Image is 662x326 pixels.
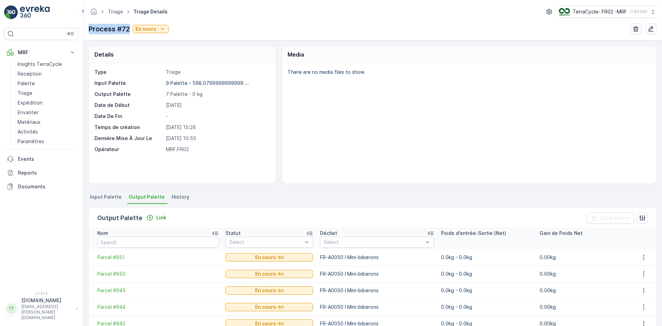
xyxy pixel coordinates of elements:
a: Reports [4,166,79,180]
p: Type [94,69,163,76]
button: En cours-tri [225,253,313,261]
span: History [172,194,189,200]
input: Search [97,237,219,248]
button: Link [144,214,169,222]
p: Activités [18,128,38,135]
p: TerraCycle- FR02 -MRF [573,8,627,15]
img: terracycle.png [559,8,570,16]
button: Clear Filters [586,213,634,224]
p: Documents [18,183,76,190]
p: Media [288,50,304,59]
button: En cours-tri [225,270,313,278]
a: Parcel #944 [97,304,219,310]
a: Parcel #950 [97,270,219,277]
td: 0.00kg [536,266,631,282]
p: Input Palette [94,80,163,87]
p: [DATE] 10:55 [166,135,269,142]
img: logo_light-DOdMpM7g.png [20,6,50,19]
p: En cours-tri [255,270,284,277]
p: - [166,113,269,120]
p: Insights TerraCycle [18,61,62,68]
p: Paramètres [18,138,44,145]
p: Details [94,50,114,59]
a: Homepage [90,10,98,16]
td: FR-A0050 I Mini-biberons [317,249,438,266]
p: Output Palette [97,213,142,223]
span: Triage Details [132,8,169,15]
p: 7 Palette - 0 kg [166,91,269,98]
p: [DATE] 15:26 [166,124,269,131]
td: 0.00kg [536,249,631,266]
button: TerraCycle- FR02 -MRF(+02:00) [559,6,656,18]
a: Events [4,152,79,166]
a: Parcel #945 [97,287,219,294]
p: [DATE] [166,102,269,109]
p: Palette [18,80,35,87]
td: 0.0kg - 0.0kg [438,266,536,282]
a: Reception [15,69,79,79]
p: Process #72 [89,24,130,34]
a: Expédition [15,98,79,108]
p: Events [18,156,76,162]
p: Triage [166,69,269,76]
p: ⌘B [67,31,74,37]
a: Matériaux [15,117,79,127]
p: Temps de création [94,124,163,131]
button: TT[DOMAIN_NAME][EMAIL_ADDRESS][PERSON_NAME][DOMAIN_NAME] [4,297,79,320]
p: Envanter [18,109,38,116]
p: Reports [18,169,76,176]
p: Select [324,239,423,246]
td: 0.0kg - 0.0kg [438,249,536,266]
p: En cours [136,26,156,32]
p: Déchet [320,230,337,237]
td: FR-A0050 I Mini-biberons [317,282,438,299]
p: MRF [18,49,65,56]
td: FR-A0050 I Mini-biberons [317,299,438,315]
p: [DOMAIN_NAME] [21,297,72,304]
p: 9 Palette - 598.0799999999999 ... [166,80,249,86]
td: 0.00kg [536,299,631,315]
p: Reception [18,70,42,77]
a: Documents [4,180,79,194]
p: Output Palette [94,91,163,98]
p: En cours-tri [255,254,284,261]
p: Select [229,239,302,246]
a: Paramètres [15,137,79,146]
a: Palette [15,79,79,88]
div: TT [6,303,17,314]
p: Expédition [18,99,42,106]
p: En cours-tri [255,287,284,294]
button: MRF [4,46,79,59]
span: Input Palette [90,194,122,200]
p: Date de Début [94,102,163,109]
p: Date De Fin [94,113,163,120]
p: Matériaux [18,119,41,126]
p: Dernière Mise À Jour Le [94,135,163,142]
td: 0.0kg - 0.0kg [438,299,536,315]
p: Nom [97,230,108,237]
td: FR-A0050 I Mini-biberons [317,266,438,282]
img: logo [4,6,18,19]
p: En cours-tri [255,304,284,310]
p: Opérateur [94,146,163,153]
p: Triage [18,90,32,97]
p: Gain de Poids Net [540,230,583,237]
p: Statut [225,230,241,237]
a: Parcel #951 [97,254,219,261]
p: There are no media files to show. [288,69,649,76]
a: Triage [108,9,123,14]
a: Insights TerraCycle [15,59,79,69]
span: Output Palette [129,194,165,200]
span: v 1.47.3 [4,292,79,296]
a: Activités [15,127,79,137]
p: MRF.FR02 [166,146,269,153]
a: Envanter [15,108,79,117]
p: Clear Filters [600,215,630,221]
p: Link [156,214,166,221]
a: Triage [15,88,79,98]
p: Poids d'entrée-Sortie (Net) [441,230,506,237]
